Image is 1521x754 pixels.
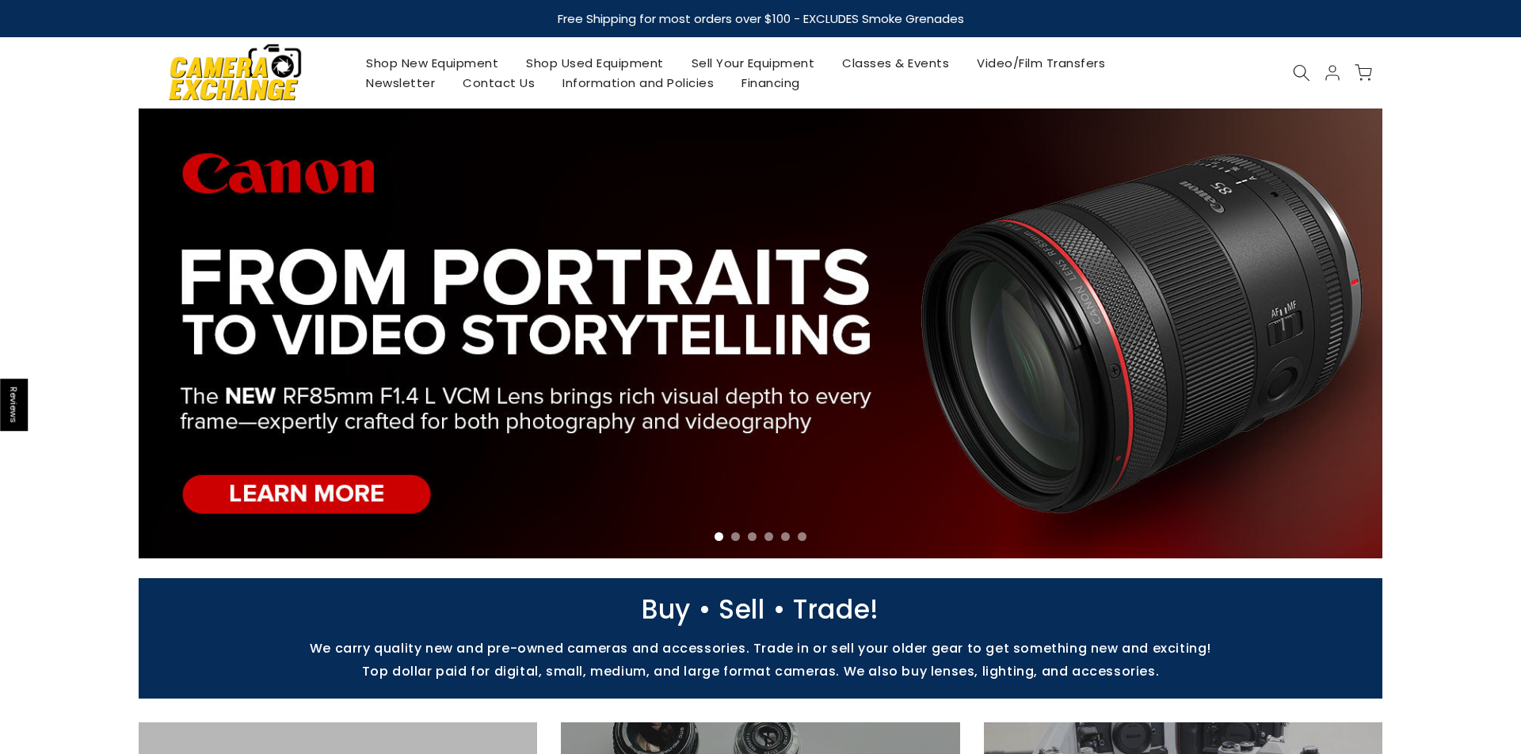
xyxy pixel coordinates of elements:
[549,73,728,93] a: Information and Policies
[731,532,740,541] li: Page dot 2
[131,664,1390,679] p: Top dollar paid for digital, small, medium, and large format cameras. We also buy lenses, lightin...
[963,53,1119,73] a: Video/Film Transfers
[748,532,757,541] li: Page dot 3
[829,53,963,73] a: Classes & Events
[798,532,806,541] li: Page dot 6
[781,532,790,541] li: Page dot 5
[715,532,723,541] li: Page dot 1
[558,10,964,27] strong: Free Shipping for most orders over $100 - EXCLUDES Smoke Grenades
[764,532,773,541] li: Page dot 4
[728,73,814,93] a: Financing
[131,641,1390,656] p: We carry quality new and pre-owned cameras and accessories. Trade in or sell your older gear to g...
[513,53,678,73] a: Shop Used Equipment
[353,73,449,93] a: Newsletter
[449,73,549,93] a: Contact Us
[131,602,1390,617] p: Buy • Sell • Trade!
[353,53,513,73] a: Shop New Equipment
[677,53,829,73] a: Sell Your Equipment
